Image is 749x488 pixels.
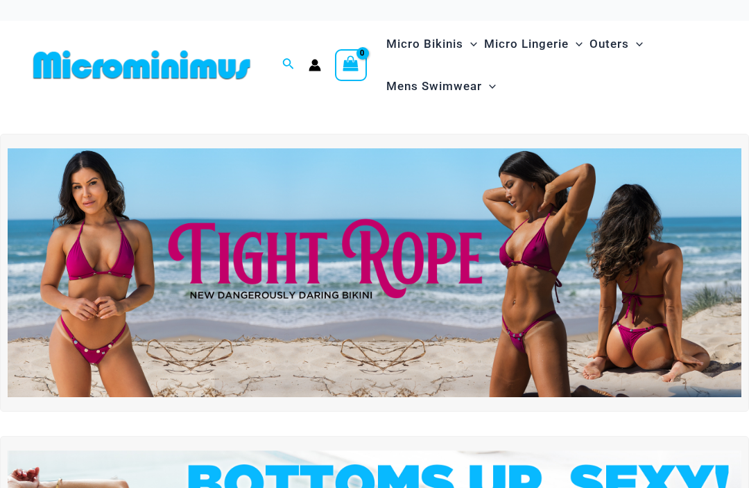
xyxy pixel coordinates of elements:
[282,56,295,73] a: Search icon link
[463,26,477,62] span: Menu Toggle
[484,26,569,62] span: Micro Lingerie
[569,26,583,62] span: Menu Toggle
[386,69,482,104] span: Mens Swimwear
[8,148,741,398] img: Tight Rope Pink Bikini
[381,21,721,110] nav: Site Navigation
[586,23,646,65] a: OutersMenu ToggleMenu Toggle
[629,26,643,62] span: Menu Toggle
[589,26,629,62] span: Outers
[383,65,499,107] a: Mens SwimwearMenu ToggleMenu Toggle
[482,69,496,104] span: Menu Toggle
[309,59,321,71] a: Account icon link
[383,23,481,65] a: Micro BikinisMenu ToggleMenu Toggle
[481,23,586,65] a: Micro LingerieMenu ToggleMenu Toggle
[28,49,256,80] img: MM SHOP LOGO FLAT
[335,49,367,81] a: View Shopping Cart, empty
[386,26,463,62] span: Micro Bikinis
